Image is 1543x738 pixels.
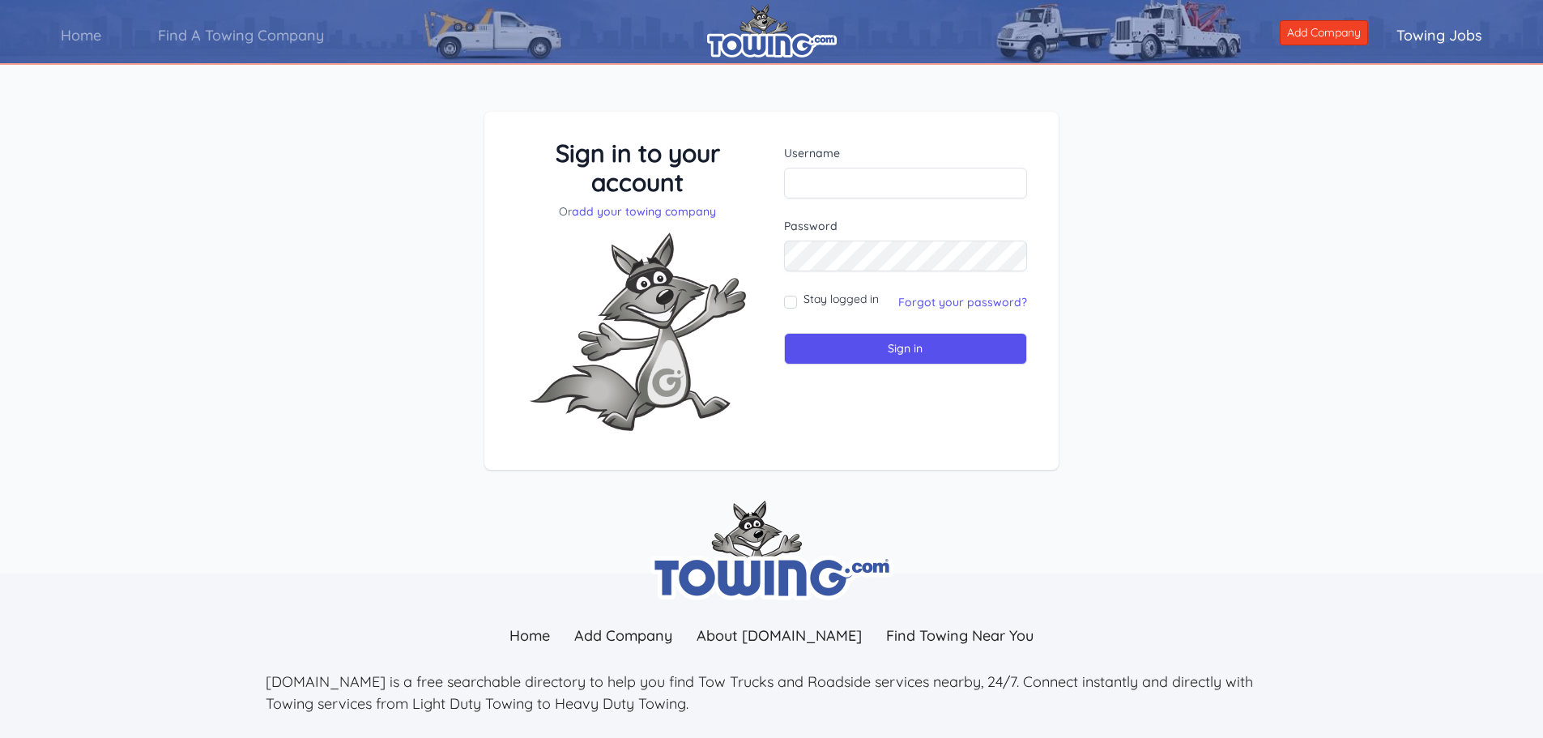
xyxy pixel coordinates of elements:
label: Stay logged in [803,291,879,307]
input: Sign in [784,333,1028,365]
img: towing [650,501,893,600]
a: Add Company [1280,20,1368,45]
a: Find A Towing Company [130,12,352,58]
p: Or [516,203,760,220]
label: Username [784,145,1028,161]
a: Add Company [562,618,684,653]
a: Home [497,618,562,653]
a: Forgot your password? [898,295,1027,309]
p: [DOMAIN_NAME] is a free searchable directory to help you find Tow Trucks and Roadside services ne... [266,671,1278,715]
img: Fox-Excited.png [516,220,759,444]
a: Find Towing Near You [874,618,1046,653]
a: add your towing company [572,204,716,219]
a: Towing Jobs [1368,12,1511,58]
a: About [DOMAIN_NAME] [684,618,874,653]
h3: Sign in to your account [516,139,760,197]
img: logo.png [707,4,837,58]
label: Password [784,218,1028,234]
a: Home [32,12,130,58]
